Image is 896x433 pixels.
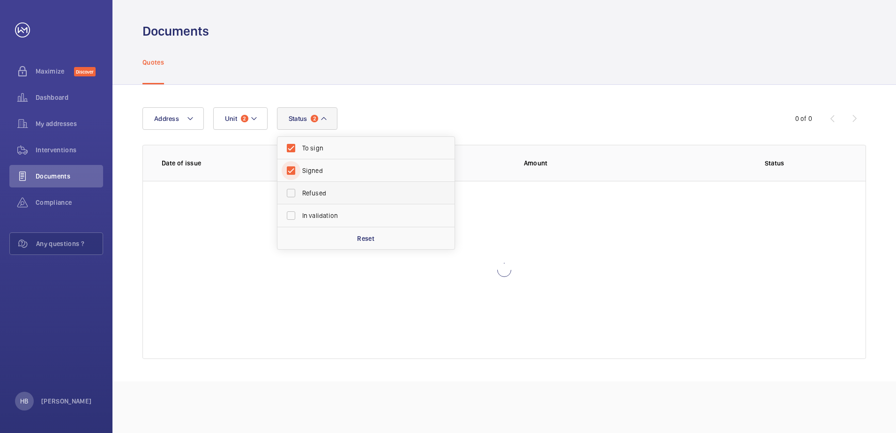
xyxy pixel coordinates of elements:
[357,234,374,243] p: Reset
[213,107,268,130] button: Unit2
[36,119,103,128] span: My addresses
[142,58,164,67] p: Quotes
[795,114,812,123] div: 0 of 0
[302,166,431,175] span: Signed
[154,115,179,122] span: Address
[524,158,687,168] p: Amount
[36,93,103,102] span: Dashboard
[162,158,321,168] p: Date of issue
[302,188,431,198] span: Refused
[241,115,248,122] span: 2
[20,396,28,406] p: HB
[36,67,74,76] span: Maximize
[289,115,307,122] span: Status
[302,143,431,153] span: To sign
[702,158,847,168] p: Status
[311,115,318,122] span: 2
[36,198,103,207] span: Compliance
[36,172,103,181] span: Documents
[36,239,103,248] span: Any questions ?
[74,67,96,76] span: Discover
[142,107,204,130] button: Address
[277,107,338,130] button: Status 2
[36,145,103,155] span: Interventions
[225,115,237,122] span: Unit
[41,396,92,406] p: [PERSON_NAME]
[302,211,431,220] span: In validation
[142,22,209,40] h1: Documents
